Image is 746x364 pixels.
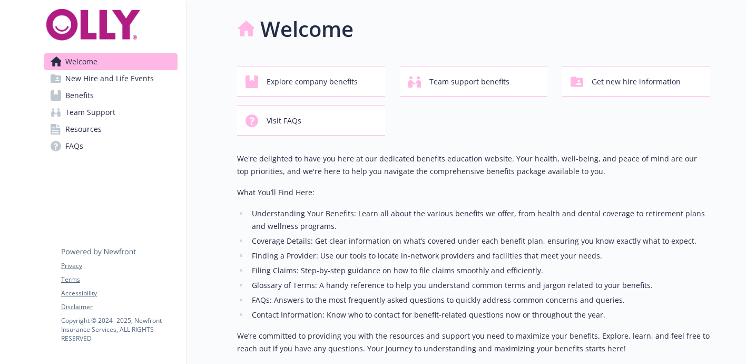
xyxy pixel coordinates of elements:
[44,53,178,70] a: Welcome
[429,72,509,92] span: Team support benefits
[267,111,301,131] span: Visit FAQs
[260,13,354,45] h1: Welcome
[249,309,710,321] li: Contact Information: Know who to contact for benefit-related questions now or throughout the year.
[562,66,710,97] button: Get new hire information
[61,275,177,284] a: Terms
[249,235,710,247] li: Coverage Details: Get clear information on what’s covered under each benefit plan, ensuring you k...
[61,261,177,271] a: Privacy
[249,294,710,306] li: FAQs: Answers to the most frequently asked questions to quickly address common concerns and queries.
[249,250,710,262] li: Finding a Provider: Use our tools to locate in-network providers and facilities that meet your ne...
[65,121,102,138] span: Resources
[61,302,177,312] a: Disclaimer
[249,264,710,277] li: Filing Claims: Step-by-step guidance on how to file claims smoothly and efficiently.
[237,186,710,199] p: What You’ll Find Here:
[65,53,97,70] span: Welcome
[237,330,710,355] p: We’re committed to providing you with the resources and support you need to maximize your benefit...
[237,152,710,178] p: We're delighted to have you here at our dedicated benefits education website. Your health, well-b...
[65,104,115,121] span: Team Support
[44,121,178,138] a: Resources
[592,72,681,92] span: Get new hire information
[61,316,177,343] p: Copyright © 2024 - 2025 , Newfront Insurance Services, ALL RIGHTS RESERVED
[44,138,178,155] a: FAQs
[65,138,83,155] span: FAQs
[61,289,177,298] a: Accessibility
[44,87,178,104] a: Benefits
[249,279,710,292] li: Glossary of Terms: A handy reference to help you understand common terms and jargon related to yo...
[65,70,154,87] span: New Hire and Life Events
[249,207,710,233] li: Understanding Your Benefits: Learn all about the various benefits we offer, from health and denta...
[44,70,178,87] a: New Hire and Life Events
[65,87,94,104] span: Benefits
[44,104,178,121] a: Team Support
[237,66,385,97] button: Explore company benefits
[237,105,385,136] button: Visit FAQs
[400,66,548,97] button: Team support benefits
[267,72,358,92] span: Explore company benefits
